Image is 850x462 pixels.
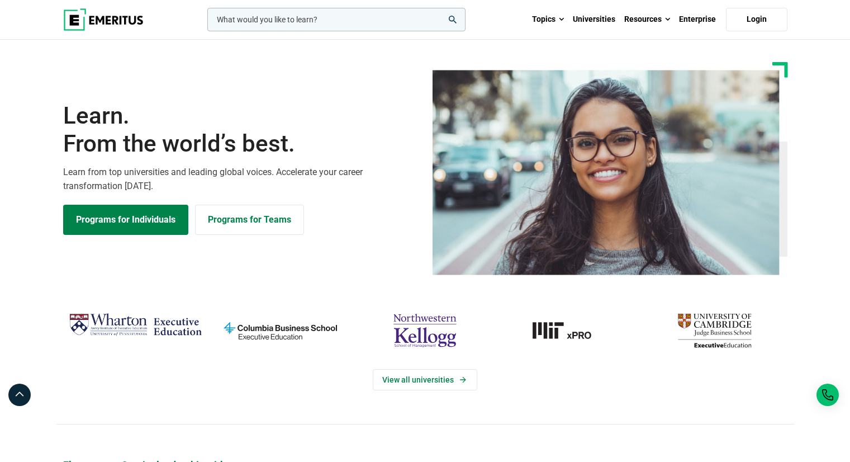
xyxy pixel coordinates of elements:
a: Explore Programs [63,205,188,235]
img: cambridge-judge-business-school [648,309,781,352]
a: Login [726,8,787,31]
img: columbia-business-school [213,309,347,352]
h1: Learn. [63,102,419,158]
img: Learn from the world's best [433,70,780,275]
img: Wharton Executive Education [69,309,202,342]
a: Explore for Business [195,205,304,235]
img: MIT xPRO [503,309,637,352]
input: woocommerce-product-search-field-0 [207,8,466,31]
a: MIT-xPRO [503,309,637,352]
p: Learn from top universities and leading global voices. Accelerate your career transformation [DATE]. [63,165,419,194]
span: From the world’s best. [63,130,419,158]
a: View Universities [373,369,477,390]
img: northwestern-kellogg [358,309,492,352]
